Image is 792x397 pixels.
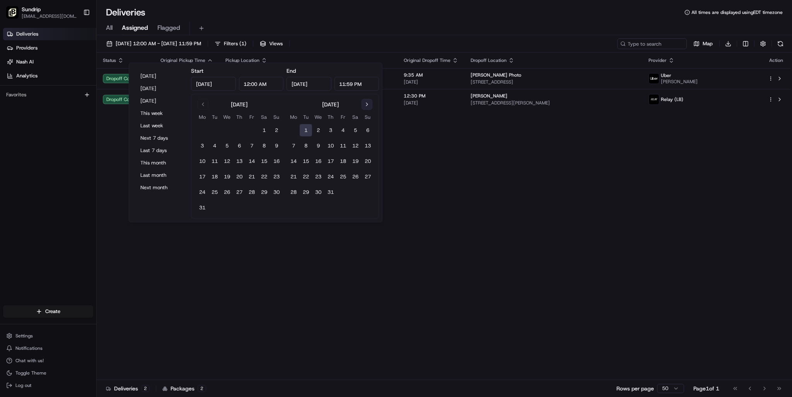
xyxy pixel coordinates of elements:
[661,79,698,85] span: [PERSON_NAME]
[287,113,300,121] th: Monday
[233,186,246,198] button: 27
[131,126,141,135] button: Start new chat
[239,77,283,91] input: Time
[191,67,203,74] label: Start
[103,38,205,49] button: [DATE] 12:00 AM - [DATE] 11:59 PM
[300,171,312,183] button: 22
[775,38,786,49] button: Refresh
[221,155,233,168] button: 12
[362,113,374,121] th: Sunday
[160,57,205,63] span: Original Pickup Time
[8,57,23,73] img: Nash
[324,113,337,121] th: Thursday
[141,385,150,392] div: 2
[3,368,93,378] button: Toggle Theme
[15,370,46,376] span: Toggle Theme
[211,38,250,49] button: Filters(1)
[77,181,94,187] span: Pylon
[616,385,654,392] p: Rows per page
[258,140,270,152] button: 8
[15,345,43,351] span: Notifications
[287,171,300,183] button: 21
[3,28,96,40] a: Deliveries
[3,380,93,391] button: Log out
[106,23,113,33] span: All
[337,140,349,152] button: 11
[471,93,507,99] span: [PERSON_NAME]
[362,171,374,183] button: 27
[22,5,41,13] button: Sundrip
[404,93,458,99] span: 12:30 PM
[349,140,362,152] button: 12
[362,155,374,168] button: 20
[3,70,96,82] a: Analytics
[404,79,458,85] span: [DATE]
[3,42,96,54] a: Providers
[221,140,233,152] button: 5
[106,385,150,392] div: Deliveries
[198,99,208,110] button: Go to previous month
[196,202,208,214] button: 31
[337,113,349,121] th: Friday
[661,96,683,103] span: Relay (LB)
[324,140,337,152] button: 10
[15,162,59,169] span: Knowledge Base
[208,140,221,152] button: 4
[208,113,221,121] th: Tuesday
[137,120,183,131] button: Last week
[404,100,458,106] span: [DATE]
[137,157,183,168] button: This month
[246,140,258,152] button: 7
[287,186,300,198] button: 28
[45,308,60,315] span: Create
[337,171,349,183] button: 25
[26,123,127,131] div: Start new chat
[362,99,372,110] button: Go to next month
[287,67,296,74] label: End
[246,171,258,183] button: 21
[137,83,183,94] button: [DATE]
[258,113,270,121] th: Saturday
[300,155,312,168] button: 15
[270,186,283,198] button: 30
[312,140,324,152] button: 9
[362,124,374,137] button: 6
[5,159,62,173] a: 📗Knowledge Base
[162,385,206,392] div: Packages
[324,171,337,183] button: 24
[270,140,283,152] button: 9
[196,186,208,198] button: 24
[404,57,451,63] span: Original Dropoff Time
[300,140,312,152] button: 8
[224,40,246,47] span: Filters
[471,100,637,106] span: [STREET_ADDRESS][PERSON_NAME]
[3,343,93,354] button: Notifications
[258,186,270,198] button: 29
[312,171,324,183] button: 23
[16,44,38,51] span: Providers
[337,124,349,137] button: 4
[137,108,183,119] button: This week
[198,385,206,392] div: 2
[768,57,784,63] div: Action
[62,159,127,173] a: 💻API Documentation
[258,155,270,168] button: 15
[349,124,362,137] button: 5
[3,305,93,318] button: Create
[6,6,19,19] img: Sundrip
[246,113,258,121] th: Friday
[337,155,349,168] button: 18
[703,40,713,47] span: Map
[3,56,96,68] a: Nash AI
[661,72,671,79] span: Uber
[137,145,183,156] button: Last 7 days
[471,79,637,85] span: [STREET_ADDRESS]
[404,72,458,78] span: 9:35 AM
[362,140,374,152] button: 13
[312,186,324,198] button: 30
[22,13,77,19] button: [EMAIL_ADDRESS][DOMAIN_NAME]
[270,155,283,168] button: 16
[16,31,38,38] span: Deliveries
[8,163,14,169] div: 📗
